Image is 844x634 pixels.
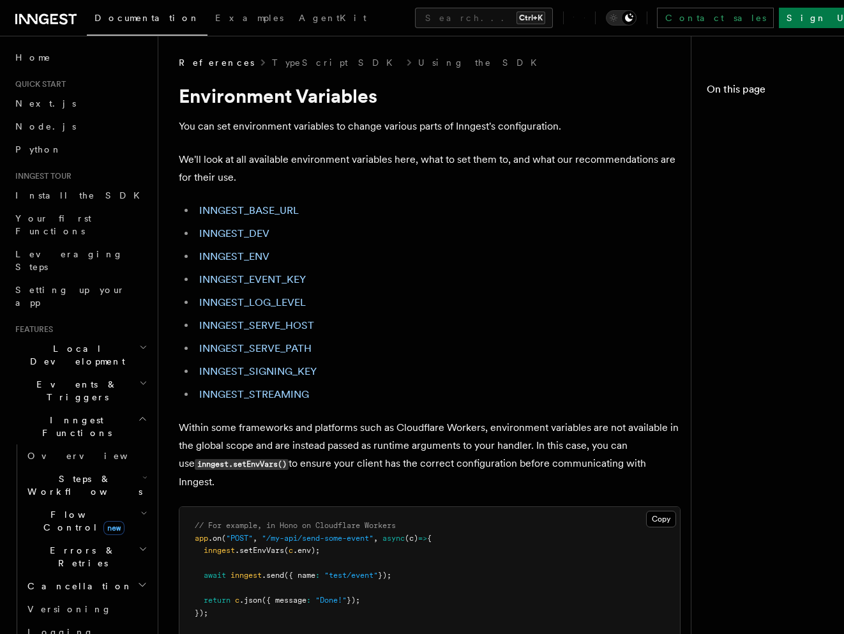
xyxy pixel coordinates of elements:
button: Local Development [10,337,150,373]
a: Examples [207,4,291,34]
code: inngest.setEnvVars() [195,459,289,470]
span: , [253,534,257,543]
span: Features [10,324,53,335]
span: Setting up your app [15,285,125,308]
span: Examples [215,13,283,23]
span: "test/event" [324,571,378,580]
span: // For example, in Hono on Cloudflare Workers [195,521,396,530]
a: TypeScript SDK [272,56,400,69]
h4: On this page [707,82,829,102]
span: Next.js [15,98,76,109]
span: Flow Control [22,508,140,534]
span: Install the SDK [15,190,147,200]
span: Documentation [94,13,200,23]
a: Versioning [22,598,150,621]
span: Overview [27,451,159,461]
span: Steps & Workflows [22,472,142,498]
span: "POST" [226,534,253,543]
span: return [204,596,230,605]
span: .send [262,571,284,580]
span: Local Development [10,342,139,368]
span: Leveraging Steps [15,249,123,272]
a: INNGEST_LOG_LEVEL [199,296,306,308]
a: INNGEST_STREAMING [199,388,309,400]
a: Your first Functions [10,207,150,243]
button: Inngest Functions [10,409,150,444]
a: Install the SDK [10,184,150,207]
a: INNGEST_SIGNING_KEY [199,365,317,377]
kbd: Ctrl+K [516,11,545,24]
span: app [195,534,208,543]
span: new [103,521,124,535]
span: Home [15,51,51,64]
span: Events & Triggers [10,378,139,404]
button: Errors & Retries [22,539,150,575]
span: await [204,571,226,580]
span: : [306,596,311,605]
span: Node.js [15,121,76,132]
span: { [427,534,432,543]
span: Cancellation [22,580,133,592]
span: c [235,596,239,605]
span: Your first Functions [15,213,91,236]
p: We'll look at all available environment variables here, what to set them to, and what our recomme... [179,151,681,186]
span: References [179,56,254,69]
span: Errors & Retries [22,544,139,570]
span: AgentKit [299,13,366,23]
span: .json [239,596,262,605]
span: .on [208,534,222,543]
button: Events & Triggers [10,373,150,409]
p: You can set environment variables to change various parts of Inngest's configuration. [179,117,681,135]
a: INNGEST_ENV [199,250,269,262]
a: Overview [22,444,150,467]
span: inngest [230,571,262,580]
span: ({ name [284,571,315,580]
span: c [289,546,293,555]
a: INNGEST_BASE_URL [199,204,299,216]
span: Versioning [27,604,112,614]
button: Toggle dark mode [606,10,637,26]
button: Steps & Workflows [22,467,150,503]
span: async [382,534,405,543]
a: Leveraging Steps [10,243,150,278]
a: Setting up your app [10,278,150,314]
span: : [315,571,320,580]
a: INNGEST_SERVE_HOST [199,319,314,331]
a: INNGEST_EVENT_KEY [199,273,306,285]
button: Search...Ctrl+K [415,8,553,28]
span: Inngest tour [10,171,72,181]
a: INNGEST_DEV [199,227,269,239]
span: }); [347,596,360,605]
span: .env); [293,546,320,555]
span: .setEnvVars [235,546,284,555]
span: , [373,534,378,543]
span: "/my-api/send-some-event" [262,534,373,543]
span: ({ message [262,596,306,605]
span: }); [195,608,208,617]
span: Python [15,144,62,155]
span: "Done!" [315,596,347,605]
span: (c) [405,534,418,543]
a: AgentKit [291,4,374,34]
span: inngest [204,546,235,555]
button: Cancellation [22,575,150,598]
span: }); [378,571,391,580]
span: Quick start [10,79,66,89]
span: ( [284,546,289,555]
a: Home [10,46,150,69]
a: Contact sales [657,8,774,28]
h1: Environment Variables [179,84,681,107]
span: ( [222,534,226,543]
a: Node.js [10,115,150,138]
span: => [418,534,427,543]
a: Next.js [10,92,150,115]
a: Documentation [87,4,207,36]
a: INNGEST_SERVE_PATH [199,342,312,354]
a: Python [10,138,150,161]
span: Inngest Functions [10,414,138,439]
button: Flow Controlnew [22,503,150,539]
a: Using the SDK [418,56,545,69]
button: Copy [646,511,676,527]
p: Within some frameworks and platforms such as Cloudflare Workers, environment variables are not av... [179,419,681,491]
